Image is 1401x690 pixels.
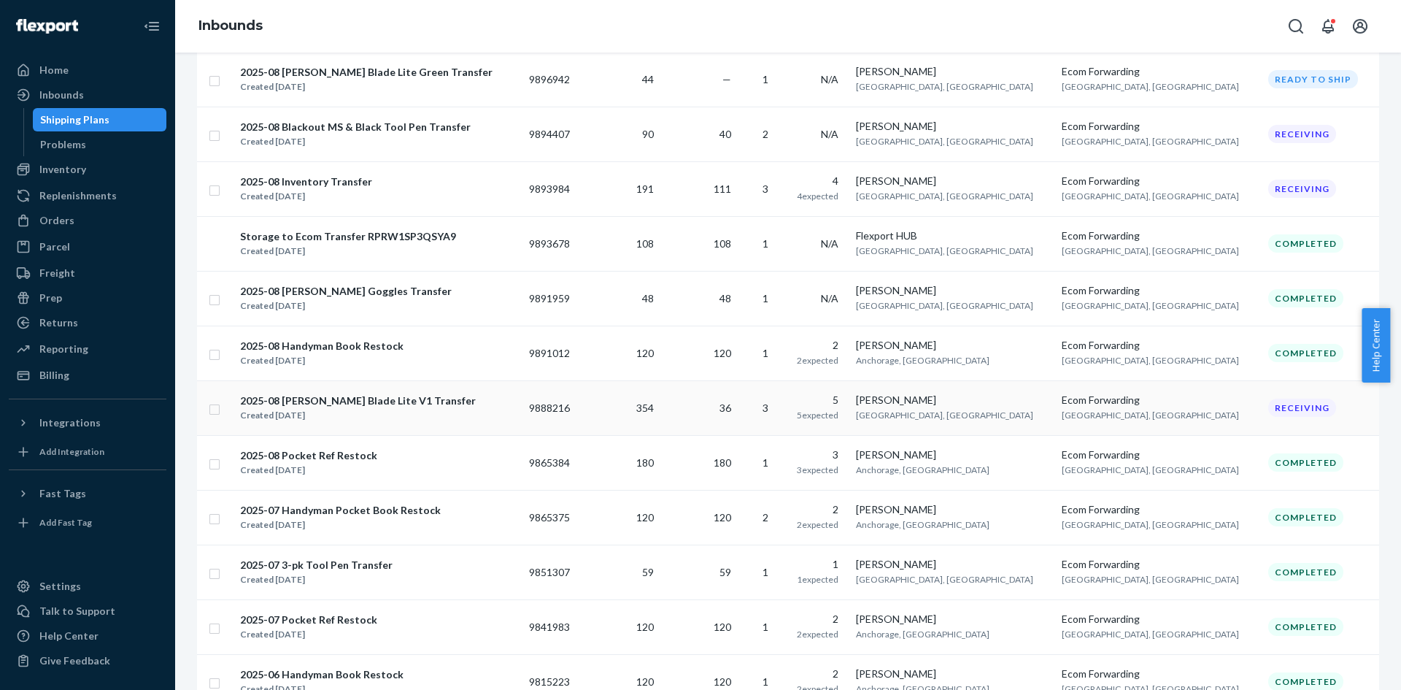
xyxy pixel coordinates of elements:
[1268,180,1336,198] div: Receiving
[1362,308,1390,383] button: Help Center
[1062,338,1256,353] div: Ecom Forwarding
[821,292,838,304] span: N/A
[1062,464,1239,475] span: [GEOGRAPHIC_DATA], [GEOGRAPHIC_DATA]
[636,675,654,688] span: 120
[9,511,166,534] a: Add Fast Tag
[856,283,1050,298] div: [PERSON_NAME]
[797,410,838,421] span: 5 expected
[9,158,166,181] a: Inventory
[1346,12,1375,41] button: Open account menu
[39,486,86,501] div: Fast Tags
[523,545,581,599] td: 9851307
[1062,667,1256,681] div: Ecom Forwarding
[9,575,166,598] a: Settings
[856,502,1050,517] div: [PERSON_NAME]
[240,667,404,682] div: 2025-06 Handyman Book Restock
[797,574,838,585] span: 1 expected
[714,183,731,195] span: 111
[240,448,377,463] div: 2025-08 Pocket Ref Restock
[636,621,654,633] span: 120
[9,58,166,82] a: Home
[9,624,166,648] a: Help Center
[642,128,654,140] span: 90
[1062,612,1256,626] div: Ecom Forwarding
[1062,81,1239,92] span: [GEOGRAPHIC_DATA], [GEOGRAPHIC_DATA]
[39,516,92,529] div: Add Fast Tag
[797,519,838,530] span: 2 expected
[763,292,768,304] span: 1
[763,347,768,359] span: 1
[240,394,476,408] div: 2025-08 [PERSON_NAME] Blade Lite V1 Transfer
[1268,125,1336,143] div: Receiving
[856,448,1050,462] div: [PERSON_NAME]
[240,65,493,80] div: 2025-08 [PERSON_NAME] Blade Lite Green Transfer
[39,63,69,77] div: Home
[240,613,377,627] div: 2025-07 Pocket Ref Restock
[39,162,86,177] div: Inventory
[137,12,166,41] button: Close Navigation
[39,213,74,228] div: Orders
[763,566,768,578] span: 1
[240,353,404,368] div: Created [DATE]
[39,445,104,458] div: Add Integration
[240,627,377,642] div: Created [DATE]
[642,73,654,85] span: 44
[856,629,989,640] span: Anchorage, [GEOGRAPHIC_DATA]
[856,410,1033,421] span: [GEOGRAPHIC_DATA], [GEOGRAPHIC_DATA]
[714,675,731,688] span: 120
[523,161,581,216] td: 9893984
[1281,12,1311,41] button: Open Search Box
[1268,234,1343,253] div: Completed
[39,315,78,330] div: Returns
[9,482,166,505] button: Fast Tags
[1268,453,1343,472] div: Completed
[636,347,654,359] span: 120
[240,339,404,353] div: 2025-08 Handyman Book Restock
[1062,64,1256,79] div: Ecom Forwarding
[240,518,441,532] div: Created [DATE]
[39,415,101,430] div: Integrations
[856,64,1050,79] div: [PERSON_NAME]
[1062,119,1256,134] div: Ecom Forwarding
[636,456,654,469] span: 180
[240,558,393,572] div: 2025-07 3-pk Tool Pen Transfer
[636,237,654,250] span: 108
[1062,629,1239,640] span: [GEOGRAPHIC_DATA], [GEOGRAPHIC_DATA]
[856,174,1050,188] div: [PERSON_NAME]
[714,456,731,469] span: 180
[39,291,62,305] div: Prep
[763,456,768,469] span: 1
[1062,502,1256,517] div: Ecom Forwarding
[856,119,1050,134] div: [PERSON_NAME]
[856,136,1033,147] span: [GEOGRAPHIC_DATA], [GEOGRAPHIC_DATA]
[763,511,768,524] span: 2
[856,612,1050,626] div: [PERSON_NAME]
[9,649,166,672] button: Give Feedback
[786,448,838,462] div: 3
[1268,563,1343,581] div: Completed
[642,292,654,304] span: 48
[786,557,838,572] div: 1
[856,464,989,475] span: Anchorage, [GEOGRAPHIC_DATA]
[1062,557,1256,572] div: Ecom Forwarding
[786,502,838,517] div: 2
[719,566,731,578] span: 59
[797,355,838,366] span: 2 expected
[16,19,78,34] img: Flexport logo
[714,621,731,633] span: 120
[856,557,1050,572] div: [PERSON_NAME]
[9,184,166,207] a: Replenishments
[1062,136,1239,147] span: [GEOGRAPHIC_DATA], [GEOGRAPHIC_DATA]
[523,599,581,654] td: 9841983
[1062,283,1256,298] div: Ecom Forwarding
[1268,399,1336,417] div: Receiving
[722,73,731,85] span: —
[198,18,263,34] a: Inbounds
[636,511,654,524] span: 120
[39,88,84,102] div: Inbounds
[240,175,372,189] div: 2025-08 Inventory Transfer
[39,653,110,668] div: Give Feedback
[523,52,581,107] td: 9896942
[821,237,838,250] span: N/A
